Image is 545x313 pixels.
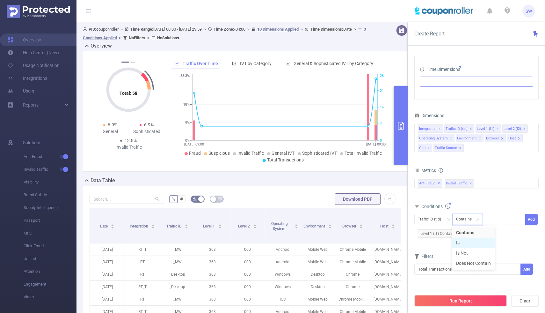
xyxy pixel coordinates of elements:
span: Invalid Traffic [445,179,474,188]
li: Is Not [452,248,495,258]
i: icon: caret-down [295,226,298,228]
p: Chrome Mobile iOS [335,293,370,305]
p: _Desktop [160,281,195,293]
i: icon: down [447,218,451,222]
span: > [145,35,151,40]
div: Host [508,134,516,143]
button: Add [525,214,538,225]
div: Level 1 (l1) [477,125,494,133]
span: > [202,27,208,32]
tspan: 0% [185,138,190,143]
div: Sophisticated [128,128,165,135]
p: 363 [195,268,230,280]
p: Chrome Mobile [335,256,370,268]
i: icon: caret-up [253,223,257,225]
p: [DATE] [90,293,125,305]
span: Engagement [24,278,76,291]
b: Time Dimensions : [310,27,343,32]
img: Protected Media [7,5,70,18]
i: icon: caret-down [111,226,114,228]
p: [DOMAIN_NAME] [370,256,405,268]
i: icon: line-chart [175,61,179,66]
li: Traffic ID (tid) [444,124,474,133]
p: RT [125,293,160,305]
h2: Overview [91,42,112,50]
button: Run Report [414,295,507,307]
p: Android [265,256,300,268]
input: filter select [422,78,423,86]
a: Users [8,85,34,97]
p: Android [265,243,300,256]
p: 363 [195,293,230,305]
i: icon: user [83,27,89,31]
span: % [172,197,175,202]
i: icon: close [523,127,526,131]
div: Browser [486,134,499,143]
p: Chrome Mobile [335,243,370,256]
p: [DATE] [90,268,125,280]
i: icon: bg-colors [193,197,197,201]
p: Mobile Web [300,293,335,305]
i: icon: caret-down [328,226,332,228]
p: _MW [160,293,195,305]
span: Brand Safety [24,189,76,201]
span: Anti-Fraud [418,179,442,188]
button: 2 [130,62,135,63]
i: icon: close [496,127,499,131]
span: Filters [414,254,433,259]
i: icon: close [449,137,453,141]
tspan: 21 [380,89,384,93]
span: Operating System [271,221,288,231]
div: Environment [457,134,477,143]
tspan: 33.3% [180,74,190,78]
li: Contains [452,227,495,238]
div: Sort [328,223,332,227]
i: icon: table [218,197,222,201]
span: Reports [23,102,39,108]
button: Add [520,264,533,275]
i: icon: caret-down [185,226,188,228]
i: icon: caret-down [392,226,395,228]
span: Supply Intelligence [24,201,76,214]
div: Invalid Traffic [110,144,147,151]
span: # [180,197,183,202]
p: _MW [160,243,195,256]
li: Host [507,134,523,142]
p: 000 [230,268,265,280]
p: RT [125,268,160,280]
span: Total Invalid Traffic [345,151,382,156]
i: icon: down [476,218,480,222]
p: Windows [265,268,300,280]
a: Integrations [8,72,47,85]
span: Metrics [414,168,436,173]
span: Anti-Fraud [24,150,76,163]
div: Traffic ID (tid) [418,214,446,225]
span: IVT by Category [240,61,272,66]
div: Sort [359,223,363,227]
span: Date [100,224,109,228]
span: Video [24,291,76,303]
tspan: [DATE] 09:00 [184,142,204,146]
i: icon: info-circle [445,204,450,209]
span: Dimensions [414,113,444,118]
div: Operating System [419,134,448,143]
li: Does Not Contain [452,258,495,268]
span: > [245,27,251,32]
span: Environment [303,224,326,228]
i: icon: caret-up [151,223,155,225]
i: icon: close [469,127,472,131]
span: Sophisticated IVT [302,151,337,156]
li: Is [452,238,495,248]
p: _Desktop [160,268,195,280]
b: Time Zone: [214,27,234,32]
span: Total Transactions [267,157,304,162]
a: Usage Notification [8,59,60,72]
p: Mobile Web [300,243,335,256]
input: Search... [90,194,164,204]
i: icon: caret-down [218,226,222,228]
span: > [117,35,123,40]
span: Time Dimensions [420,67,460,72]
a: Help Center (New) [8,46,59,59]
div: Sort [151,223,155,227]
span: Invalid Traffic [24,163,76,176]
